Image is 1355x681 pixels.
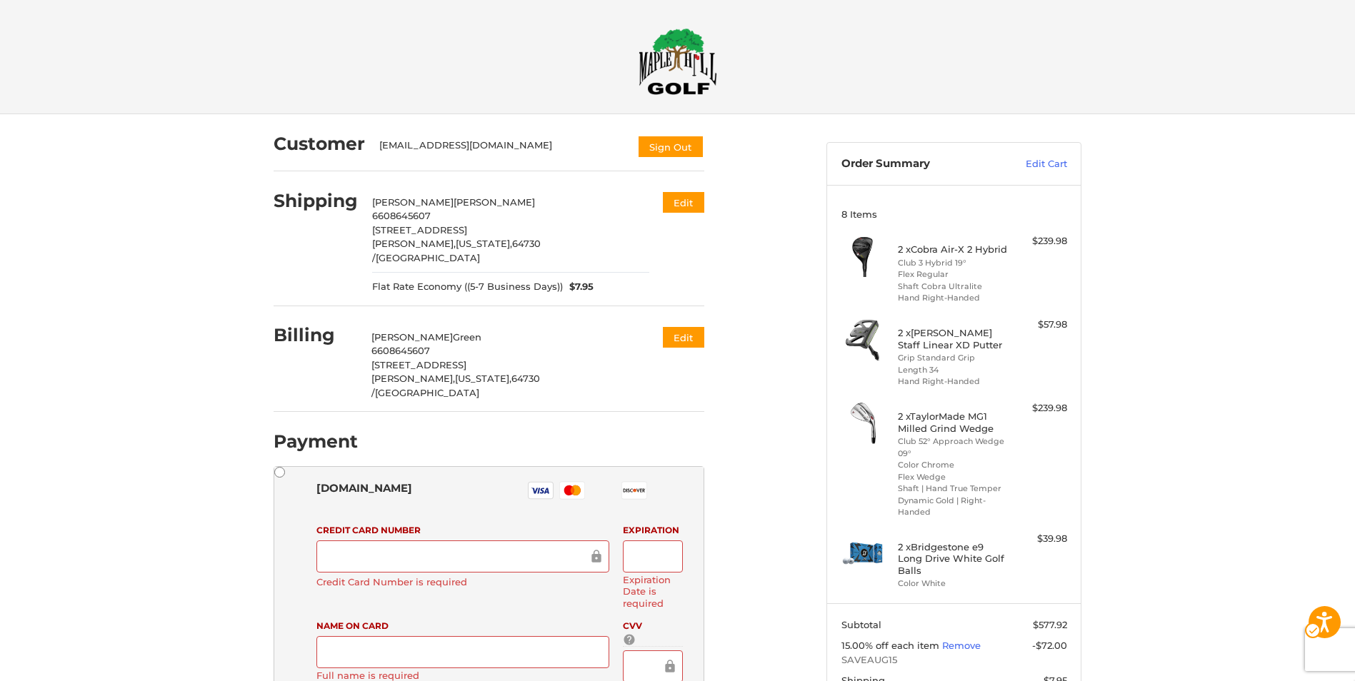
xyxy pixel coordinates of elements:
label: Full name is required [316,670,609,681]
span: [US_STATE], [456,238,512,249]
div: Billing [274,323,357,348]
span: Subtotal [841,619,881,630]
h4: 2 x TaylorMade MG1 Milled Grind Wedge [898,410,1007,434]
span: [PERSON_NAME] [371,331,453,343]
span: 64730 / [372,238,541,263]
div: Shipping [274,188,358,213]
li: Shaft Cobra Ultralite [898,281,1007,293]
h2: Billing [274,324,357,346]
h2: Shipping [274,190,358,212]
span: [GEOGRAPHIC_DATA] [376,252,480,263]
span: [PERSON_NAME], [372,238,456,249]
span: 6608645607 [371,345,430,356]
label: CVV [623,620,682,647]
div: [EMAIL_ADDRESS][DOMAIN_NAME] [379,138,624,158]
span: Green [453,331,481,343]
h3: 8 Items [841,208,1067,220]
button: Sign Out [637,135,704,158]
a: Remove [942,640,981,651]
span: [PERSON_NAME] [454,196,535,208]
div: $239.98 [1011,401,1067,415]
h4: 2 x [PERSON_NAME] Staff Linear XD Putter [898,327,1007,350]
span: $7.95 [563,280,594,294]
span: 6608645607 [372,210,431,221]
div: Flat Rate Economy ((5-7 Business Days))$7.95 [372,265,649,293]
div: [STREET_ADDRESS][PERSON_NAME],[US_STATE],64730 /[GEOGRAPHIC_DATA] [372,223,649,266]
li: Shaft | Hand True Temper Dynamic Gold | Right-Handed [898,483,1007,518]
h4: 2 x Cobra Air-X 2 Hybrid [898,243,1007,255]
label: Expiration [623,524,682,537]
span: [US_STATE], [455,373,511,384]
label: Expiration Date is required [623,574,682,609]
li: Hand Right-Handed [898,292,1007,304]
li: Length 34 [898,364,1007,376]
span: 15.00% off each item [841,640,942,651]
span: [STREET_ADDRESS] [372,224,467,236]
span: [PERSON_NAME], [371,373,455,384]
li: Club 52° Approach Wedge 09° [898,435,1007,459]
button: Edit [663,327,704,348]
h2: Customer [274,133,365,155]
span: Flat Rate Economy ((5-7 Business Days)) [372,280,563,294]
li: Flex Regular [898,268,1007,281]
li: Color Chrome [898,459,1007,471]
p: 6608645607 [371,344,649,358]
label: Name on Card [316,620,609,632]
li: Grip Standard Grip [898,352,1007,364]
h4: 2 x Bridgestone e9 Long Drive White Golf Balls [898,541,1007,576]
span: [PERSON_NAME] [372,196,454,208]
h2: Payment [274,430,358,453]
img: Maple Hill Golf [639,28,717,95]
iframe: Gorgias live chat messenger [14,620,169,667]
a: Edit Cart [995,157,1067,171]
p: 6608645607 [372,209,649,223]
div: $57.98 [1011,318,1067,332]
button: Edit [663,192,704,213]
li: Club 3 Hybrid 19° [898,257,1007,269]
div: $39.98 [1011,532,1067,546]
span: [GEOGRAPHIC_DATA] [375,387,479,398]
label: Credit Card Number is required [316,576,609,587]
span: $577.92 [1033,619,1067,630]
span: [STREET_ADDRESS] [371,359,466,370]
span: -$72.00 [1032,640,1067,651]
h3: Order Summary [841,157,995,171]
label: Credit Card Number [316,524,609,537]
span: 64730 / [371,373,540,398]
div: [DOMAIN_NAME] [316,476,412,500]
li: Flex Wedge [898,471,1007,483]
li: Hand Right-Handed [898,375,1007,388]
li: Color White [898,577,1007,590]
div: $239.98 [1011,234,1067,248]
div: [STREET_ADDRESS][PERSON_NAME],[US_STATE],64730 /[GEOGRAPHIC_DATA] [371,358,649,400]
span: SAVEAUG15 [841,653,1067,667]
